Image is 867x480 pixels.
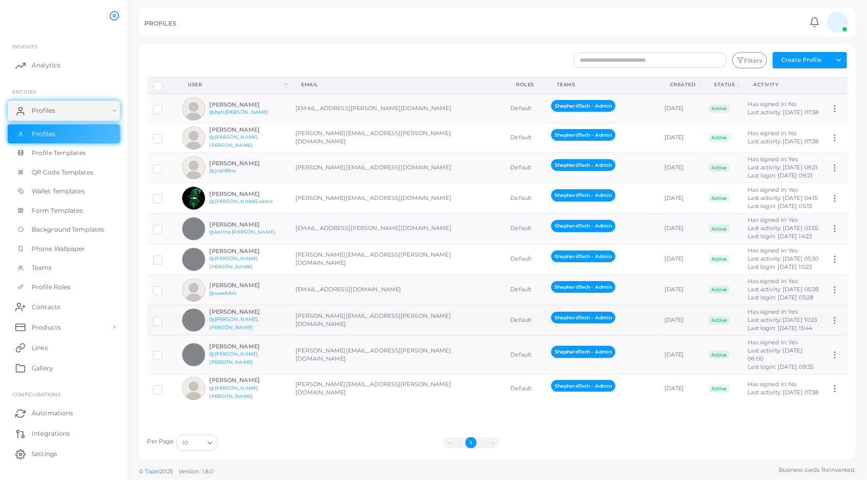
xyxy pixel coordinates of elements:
[290,305,505,336] td: [PERSON_NAME][EMAIL_ADDRESS][PERSON_NAME][DOMAIN_NAME]
[32,283,70,292] span: Profile Roles
[659,274,703,305] td: [DATE]
[210,290,237,296] a: @uwefvfv4
[748,263,812,270] span: Last login: [DATE] 10:23
[32,187,85,196] span: Wallet Templates
[659,153,703,183] td: [DATE]
[748,224,819,232] span: Last activity: [DATE] 03:55
[210,102,285,108] h6: [PERSON_NAME]
[290,123,505,153] td: [PERSON_NAME][EMAIL_ADDRESS][PERSON_NAME][DOMAIN_NAME]
[748,172,813,179] span: Last login: [DATE] 09:21
[210,343,285,350] h6: [PERSON_NAME]
[290,94,505,123] td: [EMAIL_ADDRESS][PERSON_NAME][DOMAIN_NAME]
[551,100,615,112] span: ShepherdTech - Admin
[748,381,797,388] span: Has signed in: No
[516,81,535,88] div: Roles
[210,377,285,384] h6: [PERSON_NAME]
[210,109,268,115] a: @ben.[PERSON_NAME]
[505,213,546,244] td: Default
[748,194,818,201] span: Last activity: [DATE] 04:15
[160,467,172,476] span: 2025
[8,444,120,464] a: Settings
[9,10,66,29] a: logo
[210,248,285,255] h6: [PERSON_NAME]
[551,380,615,392] span: ShepherdTech - Admin
[779,466,856,474] span: Business cards. Reinvented.
[290,183,505,214] td: [PERSON_NAME][EMAIL_ADDRESS][DOMAIN_NAME]
[182,343,205,366] img: avatar
[182,248,205,271] img: avatar
[8,55,120,75] a: Analytics
[748,109,819,116] span: Last activity: [DATE] 07:38
[32,148,86,158] span: Profile Templates
[505,274,546,305] td: Default
[8,337,120,358] a: Links
[210,134,259,148] a: @[PERSON_NAME].[PERSON_NAME]
[144,20,176,27] h5: PROFILES
[8,201,120,220] a: Form Templates
[182,187,205,210] img: avatar
[748,164,818,171] span: Last activity: [DATE] 09:21
[182,309,205,332] img: avatar
[8,182,120,201] a: Wallet Templates
[182,156,205,179] img: avatar
[8,296,120,317] a: Contacts
[32,106,55,115] span: Profiles
[32,429,70,438] span: Integrations
[505,123,546,153] td: Default
[8,220,120,239] a: Background Templates
[182,438,188,448] span: 10
[748,233,812,240] span: Last login: [DATE] 14:23
[748,100,797,108] span: Has signed in: No
[210,191,285,197] h6: [PERSON_NAME]
[557,81,648,88] div: Teams
[147,77,177,94] th: Row-selection
[8,143,120,163] a: Profile Templates
[290,374,505,403] td: [PERSON_NAME][EMAIL_ADDRESS][PERSON_NAME][DOMAIN_NAME]
[659,336,703,374] td: [DATE]
[32,409,73,418] span: Automations
[709,105,730,113] span: Active
[748,347,803,362] span: Last activity: [DATE] 06:00
[465,437,477,448] button: Go to page 1
[732,52,767,68] button: Filters
[290,244,505,274] td: [PERSON_NAME][EMAIL_ADDRESS][PERSON_NAME][DOMAIN_NAME]
[748,255,819,262] span: Last activity: [DATE] 05:30
[709,224,730,233] span: Active
[12,89,36,95] span: ENTITIES
[748,316,818,323] span: Last activity: [DATE] 10:23
[188,81,283,88] div: User
[210,127,285,133] h6: [PERSON_NAME]
[32,130,55,139] span: Profiles
[551,189,615,201] span: ShepherdTech - Admin
[32,323,61,332] span: Products
[748,286,819,293] span: Last activity: [DATE] 05:28
[8,317,120,337] a: Products
[210,282,285,289] h6: [PERSON_NAME]
[709,350,730,359] span: Active
[210,351,259,365] a: @[PERSON_NAME].[PERSON_NAME]
[659,213,703,244] td: [DATE]
[8,124,120,144] a: Profiles
[748,130,797,137] span: Has signed in: No
[748,294,814,301] span: Last login: [DATE] 05:28
[12,391,61,397] span: Configurations
[709,194,730,202] span: Active
[505,183,546,214] td: Default
[748,186,798,193] span: Has signed in: Yes
[551,129,615,141] span: ShepherdTech - Admin
[748,216,798,223] span: Has signed in: Yes
[748,308,798,315] span: Has signed in: Yes
[210,256,259,269] a: @[PERSON_NAME].[PERSON_NAME]
[139,467,213,476] span: ©
[505,94,546,123] td: Default
[659,305,703,336] td: [DATE]
[147,438,174,446] label: Per Page
[32,244,85,254] span: Phone Wallpaper
[145,468,160,475] a: Tapni
[210,385,259,399] a: @[PERSON_NAME].[PERSON_NAME]
[754,81,814,88] div: activity
[8,258,120,277] a: Teams
[8,277,120,297] a: Profile Roles
[709,255,730,263] span: Active
[290,336,505,374] td: [PERSON_NAME][EMAIL_ADDRESS][PERSON_NAME][DOMAIN_NAME]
